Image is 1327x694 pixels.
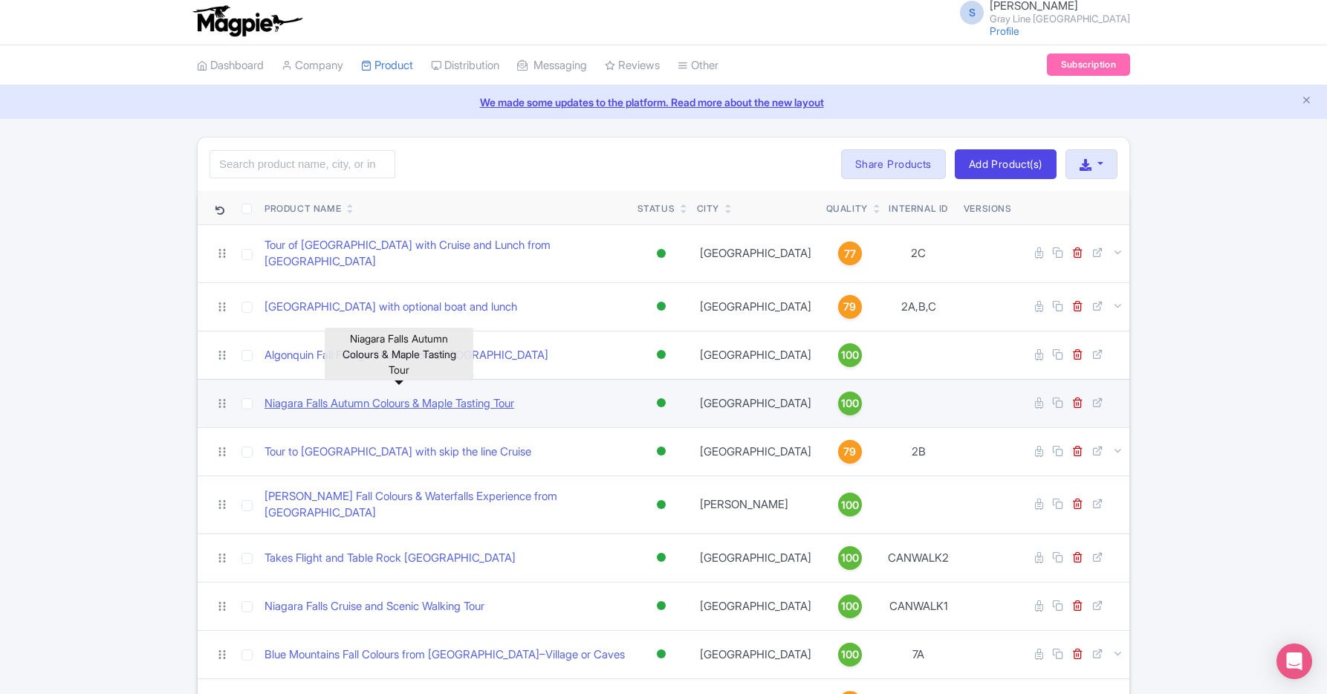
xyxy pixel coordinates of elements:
[880,534,958,582] td: CANWALK2
[955,149,1057,179] a: Add Product(s)
[826,295,874,319] a: 79
[210,150,395,178] input: Search product name, city, or interal id
[691,282,820,331] td: [GEOGRAPHIC_DATA]
[691,427,820,476] td: [GEOGRAPHIC_DATA]
[841,646,859,663] span: 100
[654,441,669,462] div: Active
[691,630,820,678] td: [GEOGRAPHIC_DATA]
[265,299,517,316] a: [GEOGRAPHIC_DATA] with optional boat and lunch
[678,45,718,86] a: Other
[265,444,531,461] a: Tour to [GEOGRAPHIC_DATA] with skip the line Cruise
[826,343,874,367] a: 100
[841,497,859,513] span: 100
[265,488,626,522] a: [PERSON_NAME] Fall Colours & Waterfalls Experience from [GEOGRAPHIC_DATA]
[265,550,516,567] a: Takes Flight and Table Rock [GEOGRAPHIC_DATA]
[826,643,874,667] a: 100
[654,643,669,665] div: Active
[844,246,856,262] span: 77
[691,331,820,379] td: [GEOGRAPHIC_DATA]
[841,550,859,566] span: 100
[826,546,874,570] a: 100
[826,493,874,516] a: 100
[841,149,946,179] a: Share Products
[1047,53,1130,76] a: Subscription
[843,299,856,315] span: 79
[325,328,473,380] div: Niagara Falls Autumn Colours & Maple Tasting Tour
[265,347,548,364] a: Algonquin Fall Foliage Shuttle from [GEOGRAPHIC_DATA]
[361,45,413,86] a: Product
[880,191,958,225] th: Internal ID
[654,392,669,414] div: Active
[1276,643,1312,679] div: Open Intercom Messenger
[697,202,719,215] div: City
[826,440,874,464] a: 79
[189,4,305,37] img: logo-ab69f6fb50320c5b225c76a69d11143b.png
[517,45,587,86] a: Messaging
[654,344,669,366] div: Active
[654,243,669,265] div: Active
[9,94,1318,110] a: We made some updates to the platform. Read more about the new layout
[691,379,820,427] td: [GEOGRAPHIC_DATA]
[654,547,669,568] div: Active
[880,582,958,630] td: CANWALK1
[605,45,660,86] a: Reviews
[960,1,984,25] span: S
[691,582,820,630] td: [GEOGRAPHIC_DATA]
[265,646,625,664] a: Blue Mountains Fall Colours from [GEOGRAPHIC_DATA]–Village or Caves
[691,224,820,282] td: [GEOGRAPHIC_DATA]
[841,347,859,363] span: 100
[880,427,958,476] td: 2B
[265,237,626,270] a: Tour of [GEOGRAPHIC_DATA] with Cruise and Lunch from [GEOGRAPHIC_DATA]
[265,202,341,215] div: Product Name
[841,598,859,614] span: 100
[282,45,343,86] a: Company
[265,598,484,615] a: Niagara Falls Cruise and Scenic Walking Tour
[654,595,669,617] div: Active
[880,630,958,678] td: 7A
[958,191,1018,225] th: Versions
[265,395,514,412] a: Niagara Falls Autumn Colours & Maple Tasting Tour
[990,14,1130,24] small: Gray Line [GEOGRAPHIC_DATA]
[826,594,874,618] a: 100
[654,494,669,516] div: Active
[826,202,868,215] div: Quality
[826,241,874,265] a: 77
[197,45,264,86] a: Dashboard
[1301,93,1312,110] button: Close announcement
[843,444,856,460] span: 79
[637,202,675,215] div: Status
[431,45,499,86] a: Distribution
[990,25,1019,37] a: Profile
[691,476,820,534] td: [PERSON_NAME]
[880,224,958,282] td: 2C
[826,392,874,415] a: 100
[691,534,820,582] td: [GEOGRAPHIC_DATA]
[880,282,958,331] td: 2A,B,C
[841,395,859,412] span: 100
[654,296,669,317] div: Active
